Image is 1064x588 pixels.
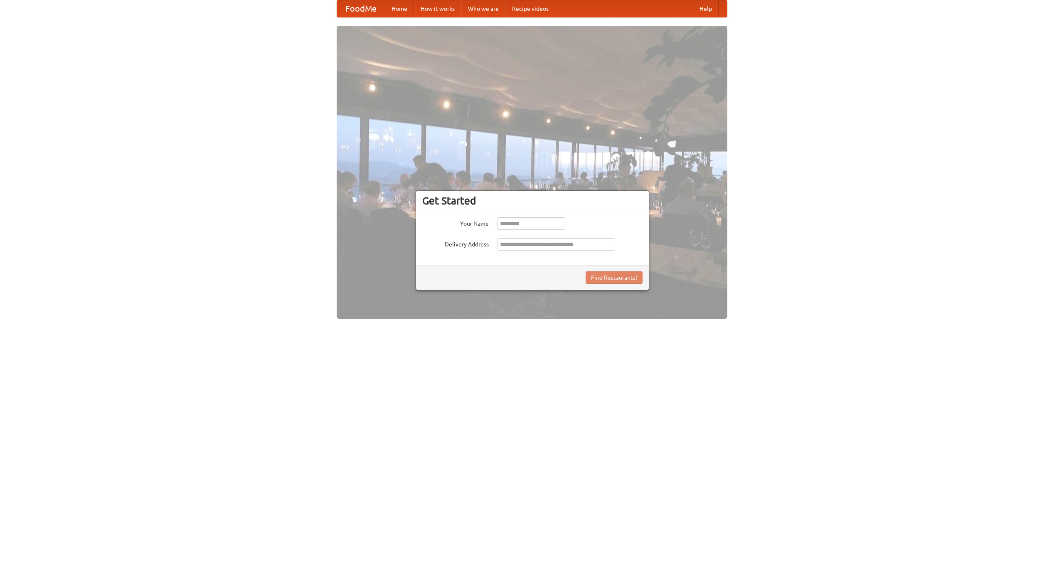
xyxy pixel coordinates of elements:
button: Find Restaurants! [586,271,643,284]
a: Help [693,0,719,17]
a: FoodMe [337,0,385,17]
label: Delivery Address [422,238,489,248]
a: Recipe videos [505,0,555,17]
a: How it works [414,0,461,17]
h3: Get Started [422,194,643,207]
a: Who we are [461,0,505,17]
a: Home [385,0,414,17]
label: Your Name [422,217,489,228]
